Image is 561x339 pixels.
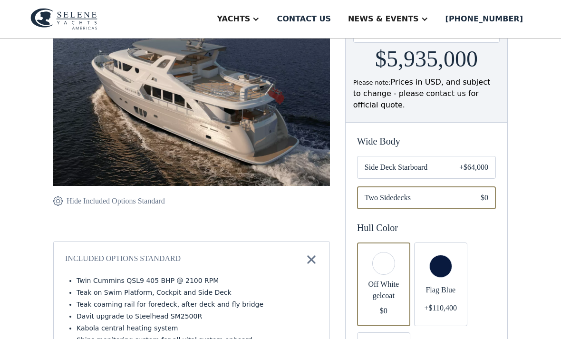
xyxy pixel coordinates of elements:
[77,276,318,286] li: Twin Cummins QSL9 405 BHP @ 2100 RPM
[481,192,488,203] div: $0
[53,195,63,207] img: icon
[425,302,457,314] div: +$110,400
[422,284,460,296] span: Flag Blue
[217,13,250,25] div: Yachts
[365,192,465,203] span: Two Sidedecks
[445,13,523,25] div: [PHONE_NUMBER]
[365,162,444,173] span: Side Deck Starboard
[305,253,318,266] img: icon
[65,253,181,266] div: Included Options Standard
[375,47,478,72] h2: $5,935,000
[77,311,318,321] li: Davit upgrade to Steelhead SM2500R
[357,134,496,148] div: Wide Body
[365,279,403,301] span: Off White gelcoat
[77,288,318,298] li: Teak on Swim Platform, Cockpit and Side Deck
[67,195,165,207] div: Hide Included Options Standard
[77,300,318,310] li: Teak coaming rail for foredeck, after deck and fly bridge
[353,79,391,86] span: Please note:
[30,8,97,30] img: logo
[53,195,165,207] a: Hide Included Options Standard
[277,13,331,25] div: Contact us
[459,162,488,173] div: +$64,000
[380,305,387,317] div: $0
[77,323,318,333] li: Kabola central heating system
[353,77,500,111] div: Prices in USD, and subject to change - please contact us for official quote.
[357,221,496,235] div: Hull Color
[348,13,419,25] div: News & EVENTS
